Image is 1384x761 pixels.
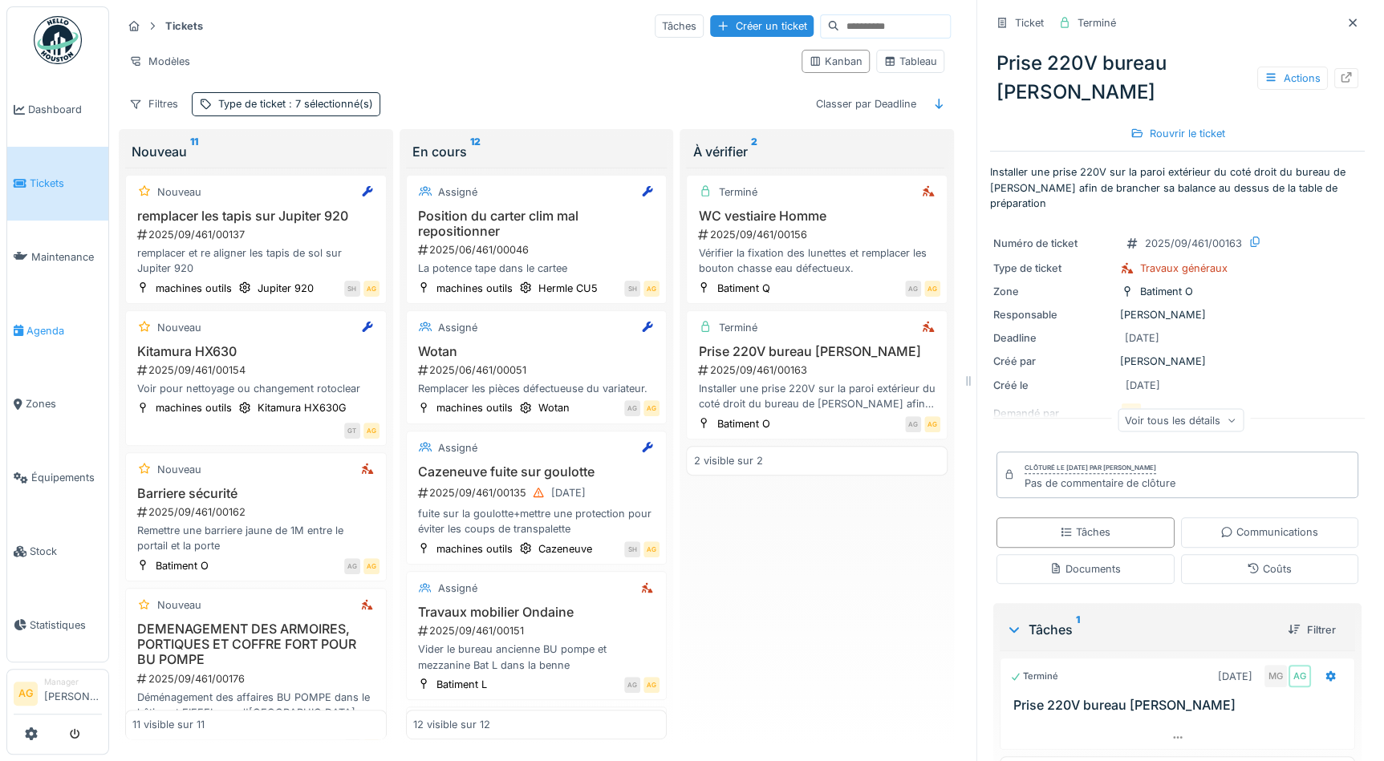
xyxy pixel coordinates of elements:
[26,323,102,338] span: Agenda
[643,400,660,416] div: AG
[157,597,201,613] div: Nouveau
[413,261,660,276] div: La potence tape dans le cartee
[363,423,379,439] div: AG
[1049,561,1121,577] div: Documents
[44,676,102,710] li: [PERSON_NAME]
[1140,284,1193,299] div: Batiment O
[136,362,379,378] div: 2025/09/461/00154
[1126,378,1160,393] div: [DATE]
[993,354,1114,369] div: Créé par
[1015,15,1044,30] div: Ticket
[993,261,1114,276] div: Type de ticket
[809,92,923,115] div: Classer par Deadline
[122,50,197,73] div: Modèles
[344,281,360,297] div: SH
[1076,620,1080,639] sup: 1
[132,142,380,161] div: Nouveau
[26,396,102,411] span: Zones
[436,541,513,557] div: machines outils
[718,320,757,335] div: Terminé
[1006,620,1275,639] div: Tâches
[416,242,660,257] div: 2025/06/461/00046
[7,293,108,367] a: Agenda
[7,147,108,221] a: Tickets
[416,362,660,378] div: 2025/06/461/00051
[258,281,314,296] div: Jupiter 920
[924,416,940,432] div: AG
[156,281,232,296] div: machines outils
[436,677,487,692] div: Batiment L
[710,15,814,37] div: Créer un ticket
[218,96,373,111] div: Type de ticket
[1140,261,1228,276] div: Travaux généraux
[157,462,201,477] div: Nouveau
[624,281,640,297] div: SH
[132,690,379,720] div: Déménagement des affaires BU POMPE dans le bâtiment EIFFEL vers l'[GEOGRAPHIC_DATA]
[30,176,102,191] span: Tickets
[363,558,379,574] div: AG
[413,506,660,536] div: fuite sur la goulotte+mettre une protection pour éviter les coups de transpalette
[993,236,1114,251] div: Numéro de ticket
[344,558,360,574] div: AG
[1220,524,1318,540] div: Communications
[693,208,940,224] h3: WC vestiaire Homme
[159,18,209,34] strong: Tickets
[905,416,921,432] div: AG
[993,354,1362,369] div: [PERSON_NAME]
[655,14,704,38] div: Tâches
[157,320,201,335] div: Nouveau
[1145,236,1242,251] div: 2025/09/461/00163
[1013,698,1348,713] h3: Prise 220V bureau [PERSON_NAME]
[624,541,640,557] div: SH
[1125,330,1159,346] div: [DATE]
[436,281,513,296] div: machines outils
[1060,524,1110,540] div: Tâches
[993,307,1362,322] div: [PERSON_NAME]
[993,307,1114,322] div: Responsable
[413,381,660,396] div: Remplacer les pièces défectueuse du variateur.
[993,284,1114,299] div: Zone
[132,486,379,501] h3: Barriere sécurité
[7,221,108,294] a: Maintenance
[413,642,660,672] div: Vider le bureau ancienne BU pompe et mezzanine Bat L dans la benne
[643,281,660,297] div: AG
[1118,408,1244,431] div: Voir tous les détails
[924,281,940,297] div: AG
[716,281,769,296] div: Batiment Q
[7,588,108,662] a: Statistiques
[538,400,570,415] div: Wotan
[136,671,379,686] div: 2025/09/461/00176
[990,43,1365,113] div: Prise 220V bureau [PERSON_NAME]
[413,208,660,239] h3: Position du carter clim mal repositionner
[1281,619,1342,641] div: Filtrer
[993,330,1114,346] div: Deadline
[1025,463,1156,474] div: Clôturé le [DATE] par [PERSON_NAME]
[132,523,379,553] div: Remettre une barriere jaune de 1M entre le portail et la porte
[750,142,757,161] sup: 2
[438,440,477,455] div: Assigné
[7,367,108,441] a: Zones
[136,504,379,520] div: 2025/09/461/00162
[883,54,937,69] div: Tableau
[416,483,660,503] div: 2025/09/461/00135
[1289,665,1311,687] div: AG
[1264,665,1287,687] div: MG
[344,423,360,439] div: GT
[438,581,477,596] div: Assigné
[258,400,347,415] div: Kitamura HX630G
[413,717,490,732] div: 12 visible sur 12
[413,605,660,620] h3: Travaux mobilier Ondaine
[1124,123,1232,144] div: Rouvrir le ticket
[551,485,586,500] div: [DATE]
[14,682,38,706] li: AG
[993,378,1114,393] div: Créé le
[718,184,757,200] div: Terminé
[905,281,921,297] div: AG
[693,344,940,359] h3: Prise 220V bureau [PERSON_NAME]
[286,98,373,110] span: : 7 sélectionné(s)
[438,320,477,335] div: Assigné
[438,184,477,200] div: Assigné
[538,541,592,557] div: Cazeneuve
[809,54,862,69] div: Kanban
[1010,670,1058,683] div: Terminé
